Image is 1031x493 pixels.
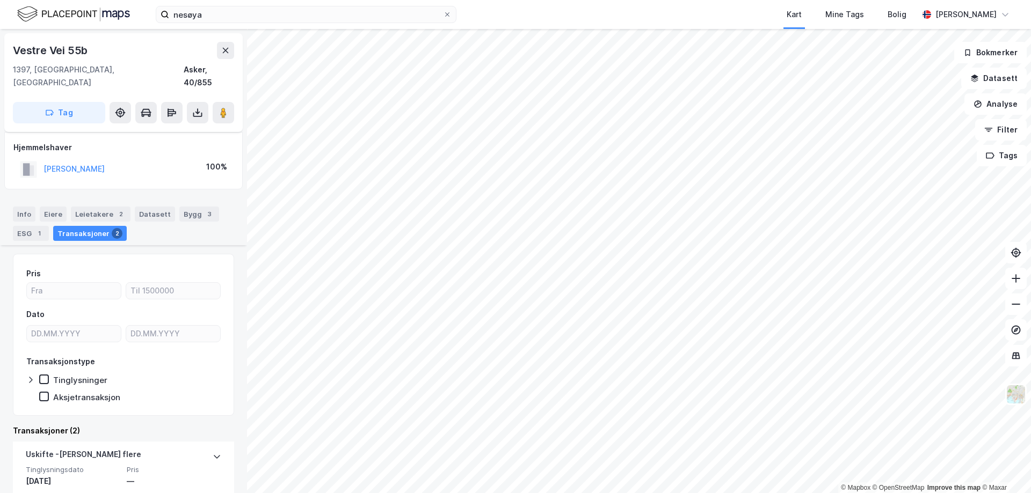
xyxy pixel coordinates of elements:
[787,8,802,21] div: Kart
[13,226,49,241] div: ESG
[13,42,90,59] div: Vestre Vei 55b
[13,63,184,89] div: 1397, [GEOGRAPHIC_DATA], [GEOGRAPHIC_DATA]
[184,63,234,89] div: Asker, 40/855
[40,207,67,222] div: Eiere
[115,209,126,219] div: 2
[961,68,1027,89] button: Datasett
[977,442,1031,493] iframe: Chat Widget
[964,93,1027,115] button: Analyse
[977,442,1031,493] div: Kontrollprogram for chat
[13,424,234,437] div: Transaksjoner (2)
[26,267,41,280] div: Pris
[825,8,864,21] div: Mine Tags
[53,226,127,241] div: Transaksjoner
[935,8,997,21] div: [PERSON_NAME]
[26,308,45,321] div: Dato
[873,484,925,491] a: OpenStreetMap
[26,448,141,465] div: Uskifte - [PERSON_NAME] flere
[127,465,221,474] span: Pris
[126,326,220,342] input: DD.MM.YYYY
[841,484,870,491] a: Mapbox
[26,465,120,474] span: Tinglysningsdato
[13,102,105,123] button: Tag
[26,355,95,368] div: Transaksjonstype
[169,6,443,23] input: Søk på adresse, matrikkel, gårdeiere, leietakere eller personer
[888,8,906,21] div: Bolig
[26,475,120,488] div: [DATE]
[53,375,107,385] div: Tinglysninger
[204,209,215,219] div: 3
[27,326,121,342] input: DD.MM.YYYY
[27,283,121,299] input: Fra
[13,141,234,154] div: Hjemmelshaver
[17,5,130,24] img: logo.f888ab2527a4732fd821a326f86c7f29.svg
[179,207,219,222] div: Bygg
[127,475,221,488] div: —
[954,42,1027,63] button: Bokmerker
[112,228,122,239] div: 2
[71,207,130,222] div: Leietakere
[126,283,220,299] input: Til 1500000
[206,160,227,173] div: 100%
[53,392,120,402] div: Aksjetransaksjon
[13,207,35,222] div: Info
[1006,384,1026,404] img: Z
[135,207,175,222] div: Datasett
[927,484,981,491] a: Improve this map
[975,119,1027,141] button: Filter
[977,145,1027,166] button: Tags
[34,228,45,239] div: 1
